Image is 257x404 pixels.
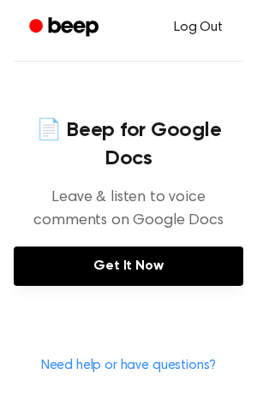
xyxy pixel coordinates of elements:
a: Beep [17,11,114,45]
a: Get It Now [14,247,243,286]
a: Need help or have questions? [41,359,217,372]
a: Log Out [157,7,240,48]
p: Leave & listen to voice comments on Google Docs [14,187,243,233]
h4: 📄 Beep for Google Docs [14,116,243,173]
